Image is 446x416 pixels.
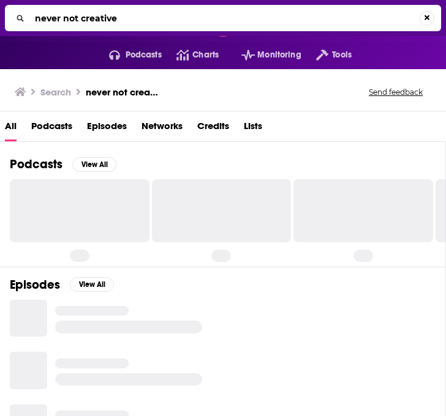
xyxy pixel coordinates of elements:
button: View All [72,157,116,172]
a: Charts [162,45,219,65]
button: View All [70,277,114,292]
a: Lists [244,116,262,141]
span: Podcasts [126,46,162,64]
a: Podcasts [31,116,72,141]
h3: never not creative [86,86,158,98]
button: open menu [301,45,352,65]
a: Networks [142,116,183,141]
div: Search... [5,5,441,31]
a: EpisodesView All [10,277,114,292]
span: Monitoring [257,46,301,64]
button: Send feedback [365,87,426,97]
span: Tools [332,46,352,64]
button: open menu [227,45,301,65]
span: Charts [192,46,219,64]
h3: Search [40,86,71,98]
a: Episodes [87,116,127,141]
input: Search... [30,9,420,28]
h2: Podcasts [10,157,62,172]
a: Credits [197,116,229,141]
h2: Episodes [10,277,60,292]
a: All [5,116,17,141]
a: PodcastsView All [10,157,116,172]
button: open menu [94,45,162,65]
